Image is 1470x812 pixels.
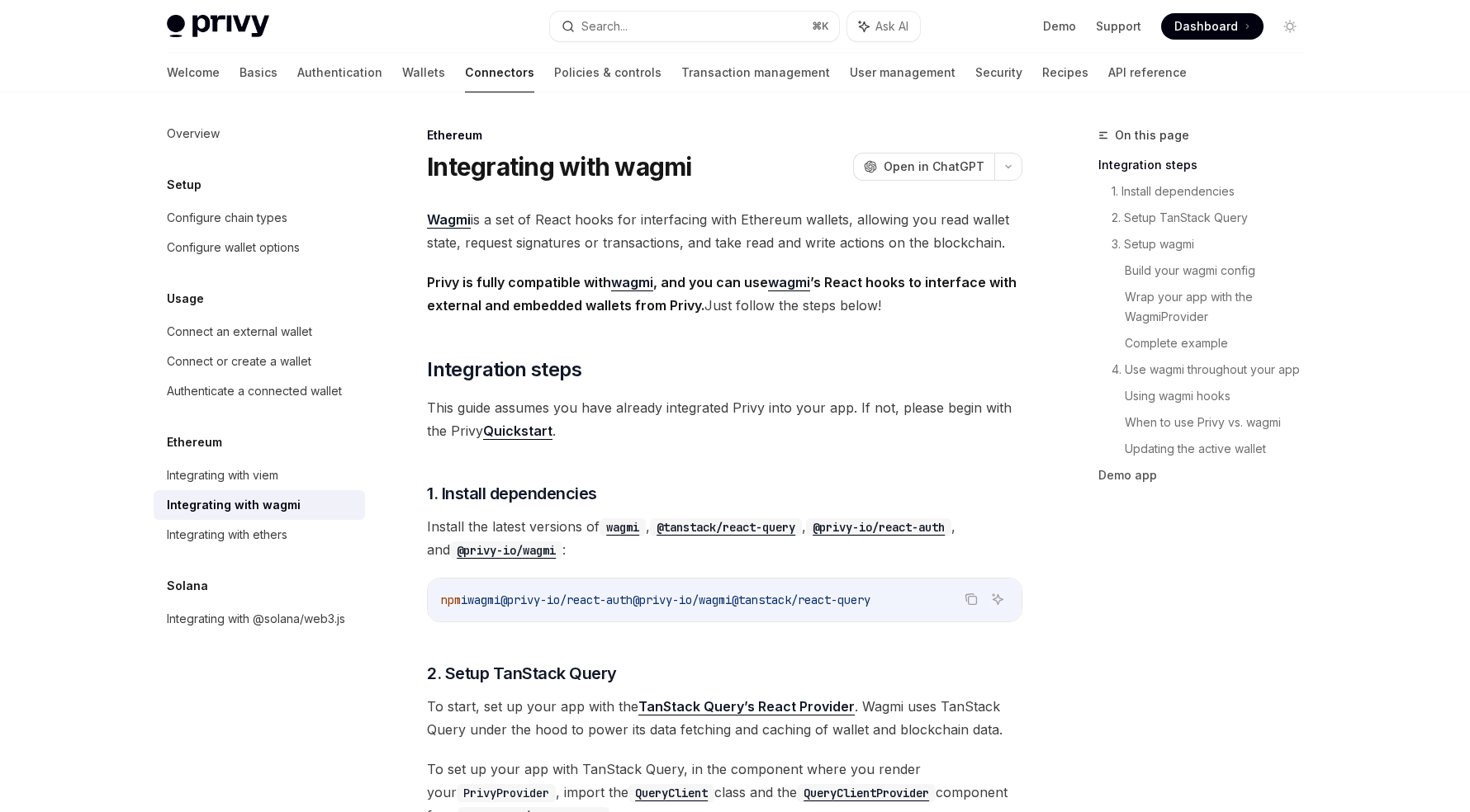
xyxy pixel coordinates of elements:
[638,698,855,715] a: TanStack Query’s React Provider
[297,53,382,92] a: Authentication
[681,53,830,92] a: Transaction management
[1125,330,1316,356] a: Complete example
[154,119,365,149] a: Overview
[1096,18,1141,35] a: Support
[167,432,222,452] h5: Ethereum
[154,490,365,520] a: Integrating with wagmi
[167,576,208,596] h5: Solana
[732,592,870,607] span: @tanstack/react-query
[427,208,1022,254] span: is a set of React hooks for interfacing with Ethereum wallets, allowing you read wallet state, re...
[467,592,500,607] span: wagmi
[457,784,556,802] code: PrivyProvider
[154,317,365,347] a: Connect an external wallet
[427,271,1022,317] span: Just follow the steps below!
[154,376,365,406] a: Authenticate a connected wallet
[628,784,714,800] a: QueryClient
[1112,356,1316,383] a: 4. Use wagmi throughout your app
[633,592,732,607] span: @privy-io/wagmi
[461,592,467,607] span: i
[167,175,202,195] h5: Setup
[167,289,204,309] h5: Usage
[167,322,312,342] div: Connect an external wallet
[441,592,461,607] span: npm
[987,588,1008,610] button: Ask AI
[402,53,445,92] a: Wallets
[1098,462,1316,489] a: Demo app
[1125,409,1316,436] a: When to use Privy vs. wagmi
[975,53,1022,92] a: Security
[650,518,802,535] a: @tanstack/react-query
[154,233,365,262] a: Configure wallet options
[806,518,951,536] code: @privy-io/react-auth
[850,53,955,92] a: User management
[797,784,936,800] a: QueryClientProvider
[847,12,920,41] button: Ask AI
[1112,231,1316,257] a: 3. Setup wagmi
[154,203,365,233] a: Configure chain types
[167,465,278,485] div: Integrating with viem
[427,211,471,229] a: Wagmi
[167,124,220,144] div: Overview
[427,356,581,383] span: Integration steps
[611,274,653,291] a: wagmi
[1043,18,1076,35] a: Demo
[884,158,984,175] span: Open in ChatGPT
[427,274,1017,314] strong: Privy is fully compatible with , and you can use ’s React hooks to interface with external and em...
[427,152,692,182] h1: Integrating with wagmi
[600,518,646,536] code: wagmi
[483,423,552,440] a: Quickstart
[450,541,562,558] a: @privy-io/wagmi
[797,784,936,802] code: QueryClientProvider
[154,347,365,376] a: Connect or create a wallet
[554,53,661,92] a: Policies & controls
[806,518,951,535] a: @privy-io/react-auth
[167,238,300,257] div: Configure wallet options
[628,784,714,802] code: QueryClient
[167,495,301,515] div: Integrating with wagmi
[427,396,1022,442] span: This guide assumes you have already integrated Privy into your app. If not, please begin with the...
[167,15,269,38] img: light logo
[167,381,342,401] div: Authenticate a connected wallet
[427,695,1022,741] span: To start, set up your app with the . Wagmi uses TanStack Query under the hood to power its data f...
[853,153,994,181] button: Open in ChatGPT
[581,17,628,36] div: Search...
[427,662,617,685] span: 2. Setup TanStack Query
[427,515,1022,561] span: Install the latest versions of , , , and :
[167,352,311,371] div: Connect or create a wallet
[1174,18,1238,35] span: Dashboard
[167,609,345,629] div: Integrating with @solana/web3.js
[1108,53,1187,92] a: API reference
[167,53,220,92] a: Welcome
[427,482,597,505] span: 1. Install dependencies
[875,18,908,35] span: Ask AI
[1112,205,1316,231] a: 2. Setup TanStack Query
[154,520,365,550] a: Integrating with ethers
[239,53,277,92] a: Basics
[1115,125,1189,145] span: On this page
[1125,257,1316,284] a: Build your wagmi config
[960,588,982,610] button: Copy the contents from the code block
[650,518,802,536] code: @tanstack/react-query
[600,518,646,535] a: wagmi
[1042,53,1088,92] a: Recipes
[427,127,1022,144] div: Ethereum
[450,541,562,559] code: @privy-io/wagmi
[1125,436,1316,462] a: Updating the active wallet
[1161,13,1264,40] a: Dashboard
[550,12,839,41] button: Search...⌘K
[154,460,365,490] a: Integrating with viem
[167,208,287,228] div: Configure chain types
[500,592,633,607] span: @privy-io/react-auth
[1125,284,1316,330] a: Wrap your app with the WagmiProvider
[465,53,534,92] a: Connectors
[1277,13,1303,40] button: Toggle dark mode
[1112,178,1316,205] a: 1. Install dependencies
[154,604,365,634] a: Integrating with @solana/web3.js
[1125,383,1316,409] a: Using wagmi hooks
[1098,152,1316,178] a: Integration steps
[812,20,829,33] span: ⌘ K
[768,274,810,291] a: wagmi
[167,525,287,545] div: Integrating with ethers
